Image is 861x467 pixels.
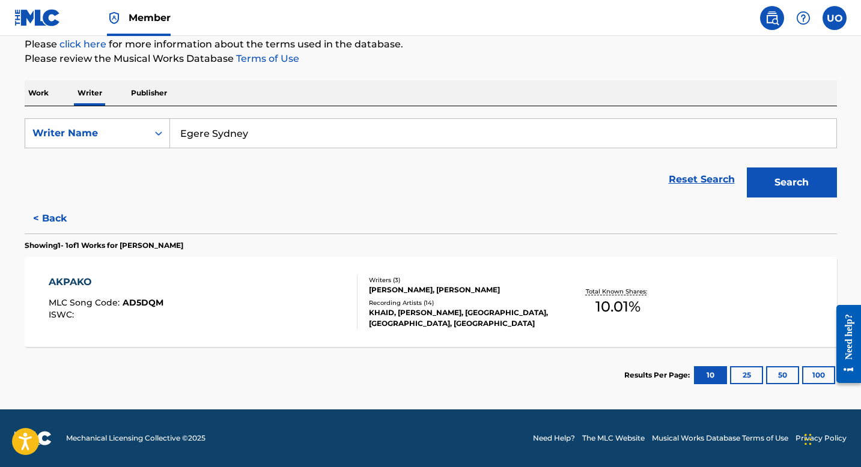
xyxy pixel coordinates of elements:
[25,52,837,66] p: Please review the Musical Works Database
[802,366,835,384] button: 100
[107,11,121,25] img: Top Rightsholder
[765,11,779,25] img: search
[369,285,550,295] div: [PERSON_NAME], [PERSON_NAME]
[25,203,97,233] button: < Back
[694,366,727,384] button: 10
[25,118,837,203] form: Search Form
[49,275,163,289] div: AKPAKO
[801,409,861,467] iframe: Chat Widget
[805,421,812,457] div: Drag
[25,240,183,251] p: Showing 1 - 1 of 1 Works for [PERSON_NAME]
[59,38,106,50] a: click here
[766,366,799,384] button: 50
[14,431,52,445] img: logo
[796,11,811,25] img: help
[827,296,861,393] iframe: Resource Center
[49,297,123,308] span: MLC Song Code :
[624,370,693,381] p: Results Per Page:
[369,307,550,329] div: KHAID, [PERSON_NAME], [GEOGRAPHIC_DATA], [GEOGRAPHIC_DATA], [GEOGRAPHIC_DATA]
[123,297,163,308] span: AD5DQM
[823,6,847,30] div: User Menu
[652,433,788,444] a: Musical Works Database Terms of Use
[32,126,141,140] div: Writer Name
[25,37,837,52] p: Please for more information about the terms used in the database.
[129,11,171,25] span: Member
[582,433,645,444] a: The MLC Website
[127,80,171,106] p: Publisher
[730,366,763,384] button: 25
[66,433,205,444] span: Mechanical Licensing Collective © 2025
[533,433,575,444] a: Need Help?
[760,6,784,30] a: Public Search
[586,287,650,296] p: Total Known Shares:
[49,309,77,320] span: ISWC :
[747,167,837,197] button: Search
[25,80,52,106] p: Work
[74,80,106,106] p: Writer
[369,276,550,285] div: Writers ( 3 )
[791,6,815,30] div: Help
[595,296,640,318] span: 10.01 %
[369,298,550,307] div: Recording Artists ( 14 )
[796,433,847,444] a: Privacy Policy
[663,166,741,193] a: Reset Search
[25,257,837,347] a: AKPAKOMLC Song Code:AD5DQMISWC:Writers (3)[PERSON_NAME], [PERSON_NAME]Recording Artists (14)KHAID...
[14,9,61,26] img: MLC Logo
[234,53,299,64] a: Terms of Use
